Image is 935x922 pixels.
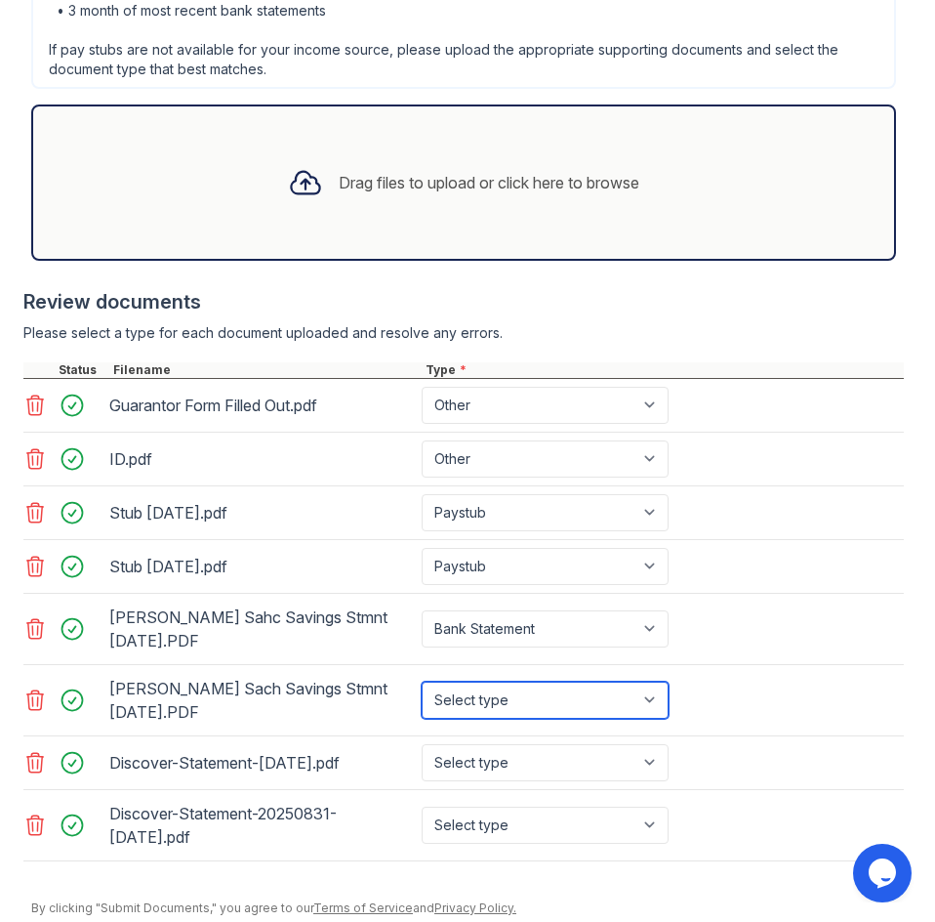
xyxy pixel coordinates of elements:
div: Discover-Statement-20250831-[DATE].pdf [109,798,414,853]
div: Review documents [23,288,904,315]
div: Drag files to upload or click here to browse [339,171,639,194]
div: Type [422,362,904,378]
div: Discover-Statement-[DATE].pdf [109,747,414,778]
div: Stub [DATE].pdf [109,551,414,582]
div: Stub [DATE].pdf [109,497,414,528]
a: Privacy Policy. [434,901,516,915]
div: Guarantor Form Filled Out.pdf [109,390,414,421]
div: [PERSON_NAME] Sach Savings Stmnt [DATE].PDF [109,673,414,728]
div: [PERSON_NAME] Sahc Savings Stmnt [DATE].PDF [109,602,414,656]
div: Status [55,362,109,378]
div: Filename [109,362,422,378]
div: ID.pdf [109,443,414,475]
div: Please select a type for each document uploaded and resolve any errors. [23,323,904,343]
iframe: chat widget [853,844,915,902]
a: Terms of Service [313,901,413,915]
div: By clicking "Submit Documents," you agree to our and [31,901,904,916]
